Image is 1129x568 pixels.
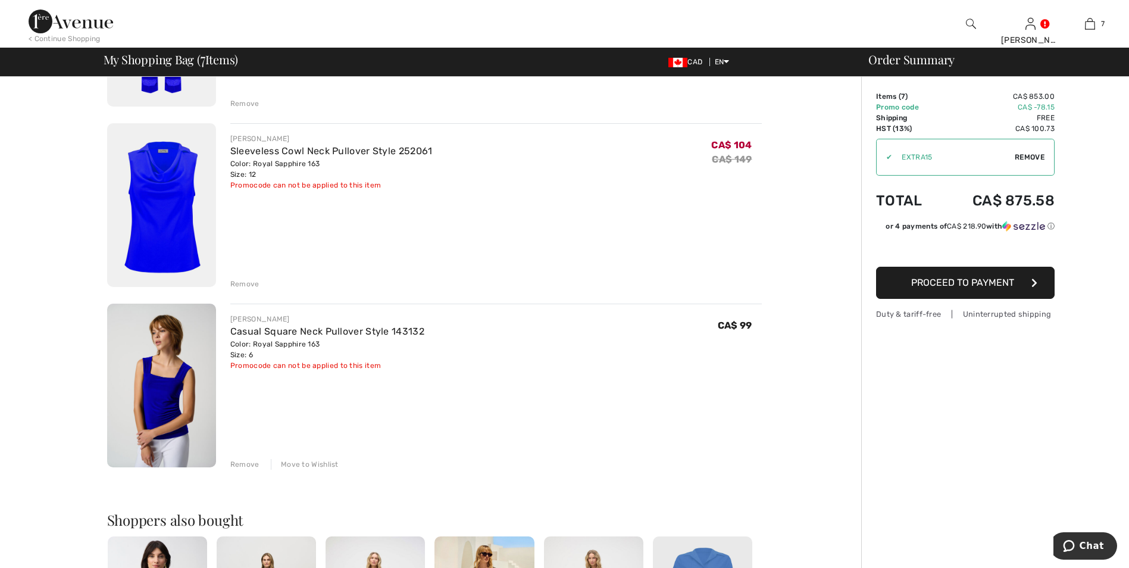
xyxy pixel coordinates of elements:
img: Canadian Dollar [668,58,687,67]
td: Total [876,180,940,221]
iframe: Opens a widget where you can chat to one of our agents [1053,532,1117,562]
td: CA$ -78.15 [940,102,1055,113]
div: < Continue Shopping [29,33,101,44]
img: search the website [966,17,976,31]
td: Items ( ) [876,91,940,102]
td: CA$ 100.73 [940,123,1055,134]
div: Promocode can not be applied to this item [230,360,424,371]
div: [PERSON_NAME] [230,133,433,144]
td: Shipping [876,113,940,123]
td: CA$ 853.00 [940,91,1055,102]
button: Proceed to Payment [876,267,1055,299]
input: Promo code [892,139,1015,175]
a: Sign In [1025,18,1036,29]
div: Remove [230,279,259,289]
div: or 4 payments ofCA$ 218.90withSezzle Click to learn more about Sezzle [876,221,1055,236]
img: Sezzle [1002,221,1045,232]
h2: Shoppers also bought [107,513,762,527]
iframe: PayPal-paypal [876,236,1055,263]
span: 7 [901,92,905,101]
div: ✔ [877,152,892,163]
span: Proceed to Payment [911,277,1014,288]
div: or 4 payments of with [886,221,1055,232]
div: Color: Royal Sapphire 163 Size: 6 [230,339,424,360]
div: [PERSON_NAME] [230,314,424,324]
span: CA$ 218.90 [947,222,986,230]
img: My Info [1025,17,1036,31]
a: 7 [1061,17,1119,31]
s: CA$ 149 [712,154,752,165]
div: Duty & tariff-free | Uninterrupted shipping [876,308,1055,320]
span: 7 [1101,18,1105,29]
img: 1ère Avenue [29,10,113,33]
td: Free [940,113,1055,123]
span: CA$ 104 [711,139,752,151]
td: HST (13%) [876,123,940,134]
a: Sleeveless Cowl Neck Pullover Style 252061 [230,145,433,157]
span: 7 [201,51,205,66]
div: Move to Wishlist [271,459,339,470]
div: Remove [230,98,259,109]
td: Promo code [876,102,940,113]
img: My Bag [1085,17,1095,31]
td: CA$ 875.58 [940,180,1055,221]
div: Promocode can not be applied to this item [230,180,433,191]
div: Color: Royal Sapphire 163 Size: 12 [230,158,433,180]
span: CAD [668,58,707,66]
div: Remove [230,459,259,470]
div: [PERSON_NAME] [1001,34,1059,46]
a: Casual Square Neck Pullover Style 143132 [230,326,424,337]
span: My Shopping Bag ( Items) [104,54,239,65]
span: Remove [1015,152,1044,163]
span: CA$ 99 [718,320,752,331]
img: Casual Square Neck Pullover Style 143132 [107,304,216,467]
span: EN [715,58,730,66]
img: Sleeveless Cowl Neck Pullover Style 252061 [107,123,216,287]
div: Order Summary [854,54,1122,65]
